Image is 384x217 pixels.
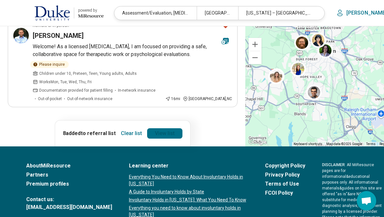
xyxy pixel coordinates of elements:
button: Keyboard shortcuts [294,142,322,146]
img: Duke University [34,5,70,21]
a: View list [147,128,182,139]
div: powered by [78,7,104,13]
button: Clear list [118,128,145,139]
span: Works Mon, Tue, Wed, Thu, Fri [39,79,92,85]
div: [GEOGRAPHIC_DATA] , NC [183,96,232,102]
a: [EMAIL_ADDRESS][DOMAIN_NAME] [26,203,112,211]
a: Partners [26,171,112,179]
div: Please inquire [30,61,69,68]
div: Open chat [357,191,376,211]
a: Premium profiles [26,180,112,188]
span: to referral list [81,130,116,136]
a: Terms of Use [265,180,305,188]
a: Involuntary Holds in [US_STATE]: What You Need To Know [129,197,248,203]
a: Duke Universitypowered by [10,5,104,21]
a: Learning center [129,162,248,170]
span: Map data ©2025 Google [326,142,362,146]
a: Open this area in Google Maps (opens a new window) [247,138,268,146]
span: Out-of-network insurance [67,96,112,102]
a: Terms (opens in new tab) [366,142,376,146]
div: 16 mi [165,96,180,102]
a: AboutMiResource [26,162,112,170]
span: DISCLAIMER [322,163,345,167]
div: [US_STATE] – [GEOGRAPHIC_DATA] [238,6,320,20]
a: Copyright Policy [265,162,305,170]
span: Contact us: [26,196,112,203]
p: 8 added [63,130,116,137]
p: Welcome! As a licensed [MEDICAL_DATA], I am focused on providing a safe, collaborative space for ... [33,43,232,58]
span: Out-of-pocket [38,96,62,102]
a: Everything You Need to Know About Involuntary Holds in [US_STATE] [129,174,248,187]
h3: [PERSON_NAME] [33,31,84,40]
a: FCOI Policy [265,189,305,197]
img: Google [247,138,268,146]
span: Children under 10, Preteen, Teen, Young adults, Adults [39,71,137,76]
a: Privacy Policy [265,171,305,179]
div: [GEOGRAPHIC_DATA], [GEOGRAPHIC_DATA] [197,6,238,20]
button: Zoom in [249,38,262,51]
a: A Guide to Involuntary Holds by State [129,188,248,195]
span: In-network insurance [118,87,156,93]
span: Documentation provided for patient filling [39,87,113,93]
div: Assessment/Evaluation, [MEDICAL_DATA] ([MEDICAL_DATA]), [MEDICAL_DATA], [MEDICAL_DATA] [114,6,197,20]
button: Zoom out [249,51,262,64]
